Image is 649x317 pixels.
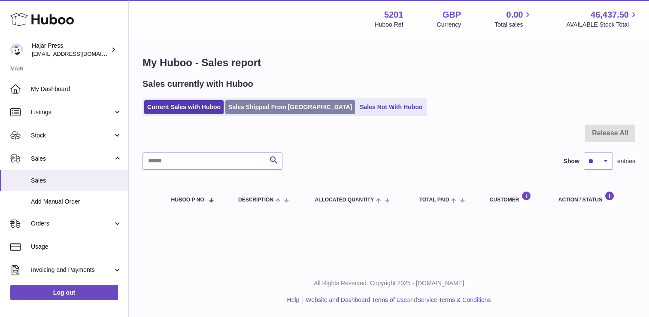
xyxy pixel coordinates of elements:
div: Customer [490,191,541,203]
span: Total sales [494,21,533,29]
span: Sales [31,155,113,163]
a: Log out [10,285,118,300]
div: Hajar Press [32,42,109,58]
div: Action / Status [558,191,627,203]
a: Current Sales with Huboo [144,100,224,114]
h1: My Huboo - Sales report [143,56,635,70]
span: AVAILABLE Stock Total [566,21,639,29]
span: Total paid [419,197,449,203]
label: Show [564,157,579,165]
span: Stock [31,131,113,140]
span: My Dashboard [31,85,122,93]
span: Add Manual Order [31,198,122,206]
span: Description [238,197,273,203]
span: Invoicing and Payments [31,266,113,274]
p: All Rights Reserved. Copyright 2025 - [DOMAIN_NAME] [136,279,642,287]
span: Sales [31,177,122,185]
a: 46,437.50 AVAILABLE Stock Total [566,9,639,29]
li: and [303,296,491,304]
strong: GBP [443,9,461,21]
span: entries [617,157,635,165]
div: Currency [437,21,461,29]
span: 0.00 [506,9,523,21]
span: 46,437.50 [591,9,629,21]
span: Huboo P no [171,197,204,203]
span: Orders [31,219,113,228]
span: ALLOCATED Quantity [315,197,374,203]
a: Sales Shipped From [GEOGRAPHIC_DATA] [225,100,355,114]
h2: Sales currently with Huboo [143,78,253,90]
span: Listings [31,108,113,116]
a: Sales Not With Huboo [357,100,425,114]
span: [EMAIL_ADDRESS][DOMAIN_NAME] [32,50,126,57]
a: Website and Dashboard Terms of Use [306,296,407,303]
a: Service Terms & Conditions [417,296,491,303]
strong: 5201 [384,9,403,21]
div: Huboo Ref [375,21,403,29]
a: Help [287,296,300,303]
a: 0.00 Total sales [494,9,533,29]
img: editorial@hajarpress.com [10,43,23,56]
span: Usage [31,243,122,251]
